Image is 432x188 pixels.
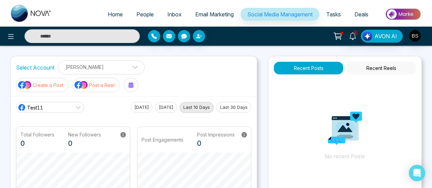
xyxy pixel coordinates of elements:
button: Recent Reels [347,62,416,74]
a: Deals [348,8,375,21]
div: Open Intercom Messenger [409,165,425,181]
p: [PERSON_NAME] [62,61,140,73]
img: Analytics png [328,111,362,145]
button: Last 30 Days [216,102,251,113]
span: 1 [353,30,359,36]
a: People [130,8,161,21]
p: Post a Reel [89,82,115,89]
a: Social Media Management [240,8,319,21]
img: User Avatar [409,30,421,42]
p: 0 [20,138,54,148]
label: Select Account [16,63,54,72]
button: social-media-iconCreate a Post [16,78,68,92]
img: Nova CRM Logo [11,5,52,22]
span: Tasks [326,11,341,18]
img: social-media-icon [74,81,88,89]
span: Deals [354,11,368,18]
button: [DATE] [131,102,152,113]
button: social-media-iconPost a Reel [72,78,120,92]
p: 0 [197,138,235,148]
button: AVON AI [361,30,403,43]
a: Inbox [161,8,188,21]
span: People [136,11,154,18]
p: Post Impressions [197,131,235,138]
p: Create a Post [33,82,63,89]
a: Tasks [319,8,348,21]
span: Test11 [27,104,43,111]
img: social-media-icon [18,81,32,89]
a: Email Marketing [188,8,240,21]
p: Post Engagements [142,136,183,143]
p: Total Followers [20,131,54,138]
span: Email Marketing [195,11,234,18]
button: Recent Posts [274,62,343,74]
a: 1 [345,30,361,42]
button: Last 10 Days [180,102,214,113]
span: Inbox [167,11,182,18]
span: AVON AI [375,32,397,40]
span: Social Media Management [247,11,313,18]
button: [DATE] [155,102,177,113]
a: Home [101,8,130,21]
p: 0 [68,138,101,148]
p: New Followers [68,131,101,138]
img: Market-place.gif [379,6,428,22]
p: No recent Posts [268,78,421,180]
span: Home [108,11,123,18]
img: Lead Flow [363,31,372,41]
